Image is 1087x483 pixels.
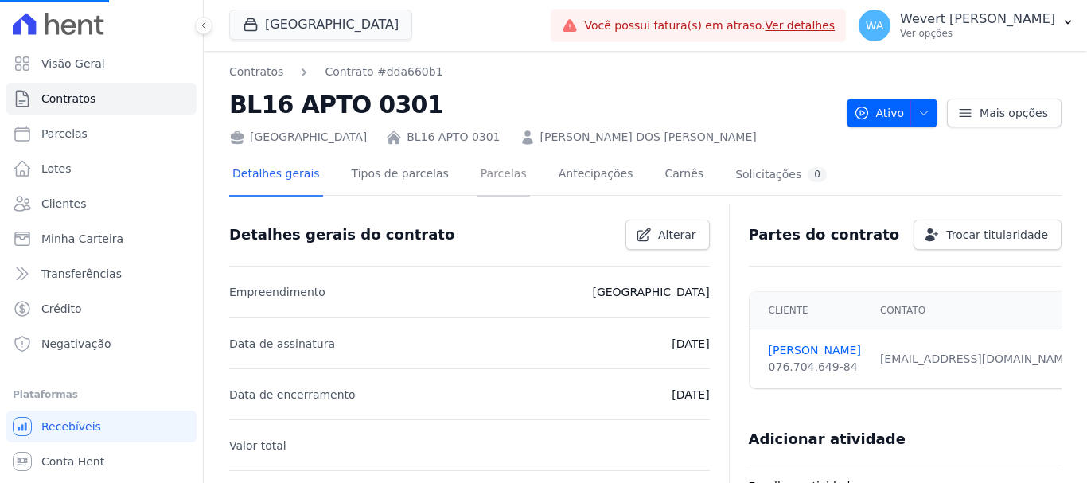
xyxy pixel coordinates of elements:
[6,188,197,220] a: Clientes
[41,231,123,247] span: Minha Carteira
[946,227,1048,243] span: Trocar titularidade
[41,126,88,142] span: Parcelas
[846,3,1087,48] button: WA Wevert [PERSON_NAME] Ver opções
[900,27,1055,40] p: Ver opções
[6,153,197,185] a: Lotes
[6,48,197,80] a: Visão Geral
[229,154,323,197] a: Detalhes gerais
[769,342,861,359] a: [PERSON_NAME]
[6,83,197,115] a: Contratos
[41,196,86,212] span: Clientes
[947,99,1062,127] a: Mais opções
[980,105,1048,121] span: Mais opções
[584,18,835,34] span: Você possui fatura(s) em atraso.
[229,64,443,80] nav: Breadcrumb
[658,227,696,243] span: Alterar
[672,334,709,353] p: [DATE]
[555,154,637,197] a: Antecipações
[6,446,197,477] a: Conta Hent
[750,292,871,329] th: Cliente
[41,336,111,352] span: Negativação
[6,293,197,325] a: Crédito
[41,419,101,434] span: Recebíveis
[6,223,197,255] a: Minha Carteira
[732,154,830,197] a: Solicitações0
[6,258,197,290] a: Transferências
[41,91,95,107] span: Contratos
[672,385,709,404] p: [DATE]
[625,220,710,250] a: Alterar
[749,225,900,244] h3: Partes do contrato
[325,64,442,80] a: Contrato #dda660b1
[229,64,283,80] a: Contratos
[229,64,834,80] nav: Breadcrumb
[871,292,1085,329] th: Contato
[880,351,1075,368] div: [EMAIL_ADDRESS][DOMAIN_NAME]
[229,225,454,244] h3: Detalhes gerais do contrato
[229,436,286,455] p: Valor total
[6,411,197,442] a: Recebíveis
[592,282,709,302] p: [GEOGRAPHIC_DATA]
[41,56,105,72] span: Visão Geral
[735,167,827,182] div: Solicitações
[41,161,72,177] span: Lotes
[41,266,122,282] span: Transferências
[808,167,827,182] div: 0
[229,87,834,123] h2: BL16 APTO 0301
[477,154,530,197] a: Parcelas
[661,154,707,197] a: Carnês
[6,328,197,360] a: Negativação
[229,282,325,302] p: Empreendimento
[900,11,1055,27] p: Wevert [PERSON_NAME]
[229,385,356,404] p: Data de encerramento
[41,301,82,317] span: Crédito
[854,99,905,127] span: Ativo
[41,454,104,469] span: Conta Hent
[229,10,412,40] button: [GEOGRAPHIC_DATA]
[866,20,884,31] span: WA
[847,99,938,127] button: Ativo
[766,19,836,32] a: Ver detalhes
[6,118,197,150] a: Parcelas
[349,154,452,197] a: Tipos de parcelas
[229,334,335,353] p: Data de assinatura
[749,430,906,449] h3: Adicionar atividade
[407,129,500,146] a: BL16 APTO 0301
[914,220,1062,250] a: Trocar titularidade
[13,385,190,404] div: Plataformas
[229,129,367,146] div: [GEOGRAPHIC_DATA]
[540,129,757,146] a: [PERSON_NAME] DOS [PERSON_NAME]
[769,359,861,376] div: 076.704.649-84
